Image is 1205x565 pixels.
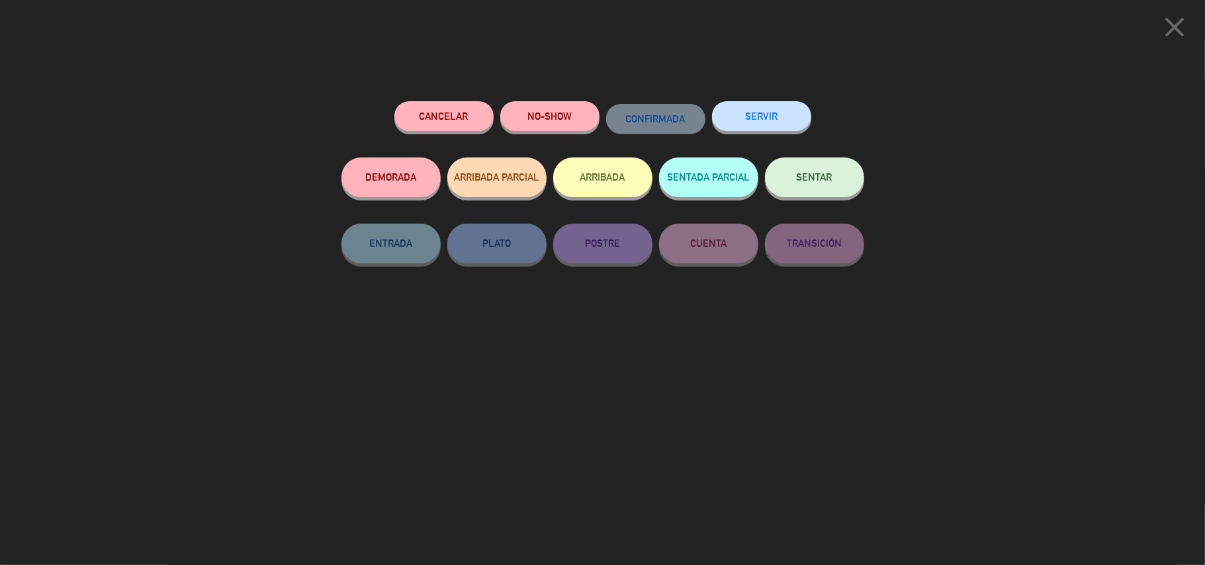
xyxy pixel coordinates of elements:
[500,101,600,131] button: NO-SHOW
[1158,11,1191,44] i: close
[447,157,547,197] button: ARRIBADA PARCIAL
[447,224,547,263] button: PLATO
[394,101,494,131] button: Cancelar
[1154,10,1195,49] button: close
[659,224,758,263] button: CUENTA
[765,224,864,263] button: TRANSICIÓN
[712,101,811,131] button: SERVIR
[341,224,441,263] button: ENTRADA
[606,104,705,134] button: CONFIRMADA
[659,157,758,197] button: SENTADA PARCIAL
[553,224,652,263] button: POSTRE
[553,157,652,197] button: ARRIBADA
[454,171,539,183] span: ARRIBADA PARCIAL
[797,171,832,183] span: SENTAR
[626,113,686,124] span: CONFIRMADA
[765,157,864,197] button: SENTAR
[341,157,441,197] button: DEMORADA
